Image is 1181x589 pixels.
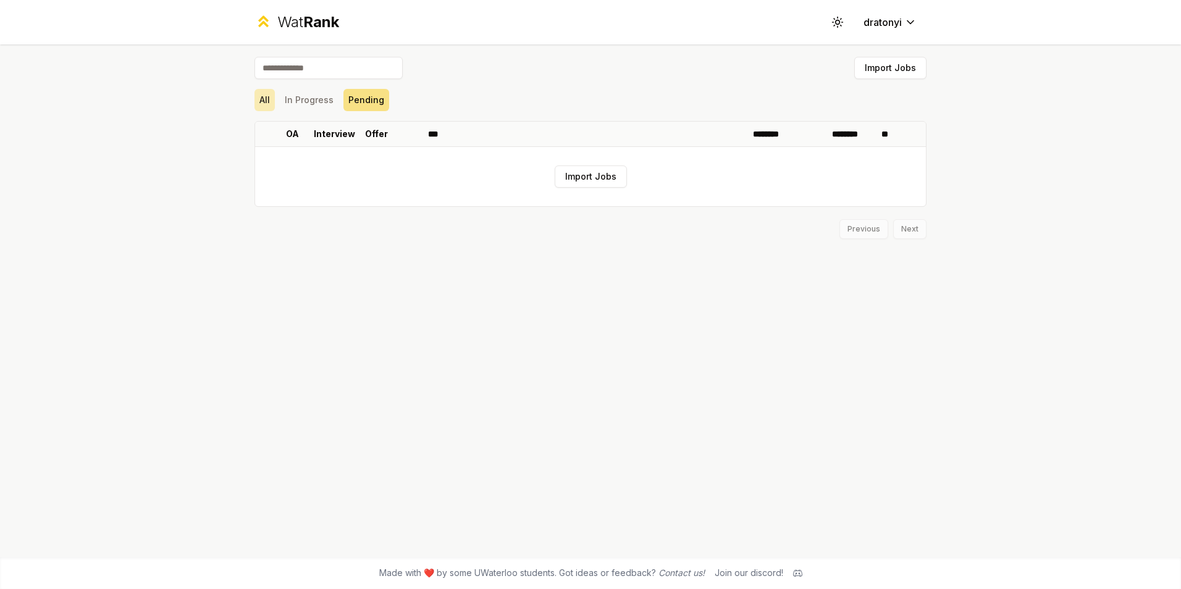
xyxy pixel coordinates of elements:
[254,89,275,111] button: All
[854,57,927,79] button: Import Jobs
[314,128,355,140] p: Interview
[864,15,902,30] span: dratonyi
[286,128,299,140] p: OA
[254,12,339,32] a: WatRank
[277,12,339,32] div: Wat
[715,567,783,579] div: Join our discord!
[555,165,627,188] button: Import Jobs
[658,567,705,578] a: Contact us!
[280,89,338,111] button: In Progress
[303,13,339,31] span: Rank
[854,11,927,33] button: dratonyi
[365,128,388,140] p: Offer
[343,89,389,111] button: Pending
[379,567,705,579] span: Made with ❤️ by some UWaterloo students. Got ideas or feedback?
